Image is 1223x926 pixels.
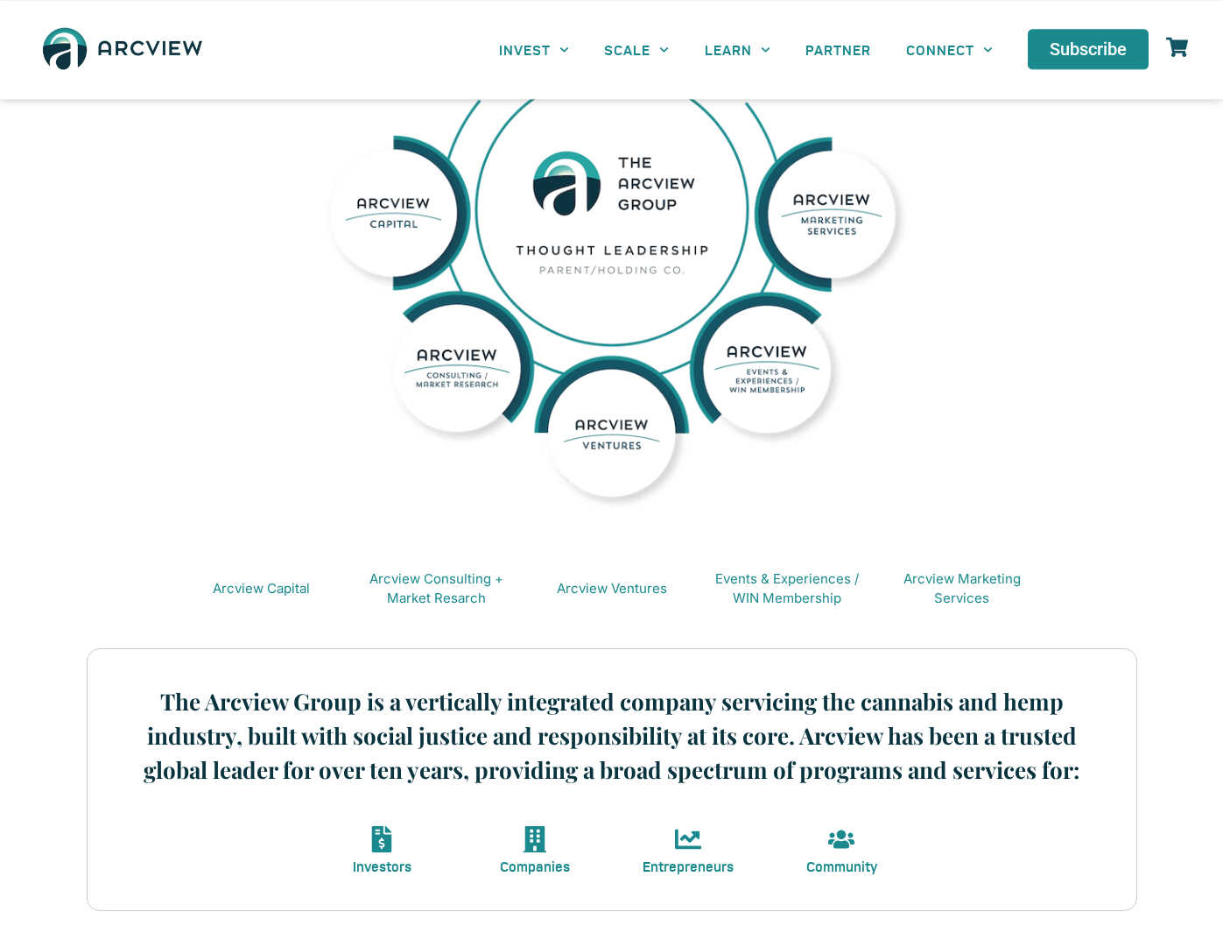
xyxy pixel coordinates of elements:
a: Arcview Capital [213,580,310,597]
a: CONNECT [889,30,1010,69]
span: Companies [500,857,570,875]
nav: Menu [481,30,1010,69]
a: Subscribe [1028,29,1149,69]
a: INVEST [481,30,587,69]
p: The Arcview Group is a vertically integrated company servicing the cannabis and hemp industry, bu... [123,684,1101,787]
span: Investors [353,857,411,875]
img: The Arcview Group [35,18,210,81]
a: Arcview Consulting + Market Resarch [369,570,503,607]
a: Arcview Marketing Services [903,570,1021,607]
span: Entrepreneurs [643,857,734,875]
a: PARTNER [788,30,889,69]
span: Subscribe [1050,40,1127,58]
a: Events & Experiences / WIN Membership [715,570,859,607]
span: Community [806,857,877,875]
a: LEARN [687,30,788,69]
a: Arcview Ventures [557,580,667,597]
a: SCALE [587,30,686,69]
